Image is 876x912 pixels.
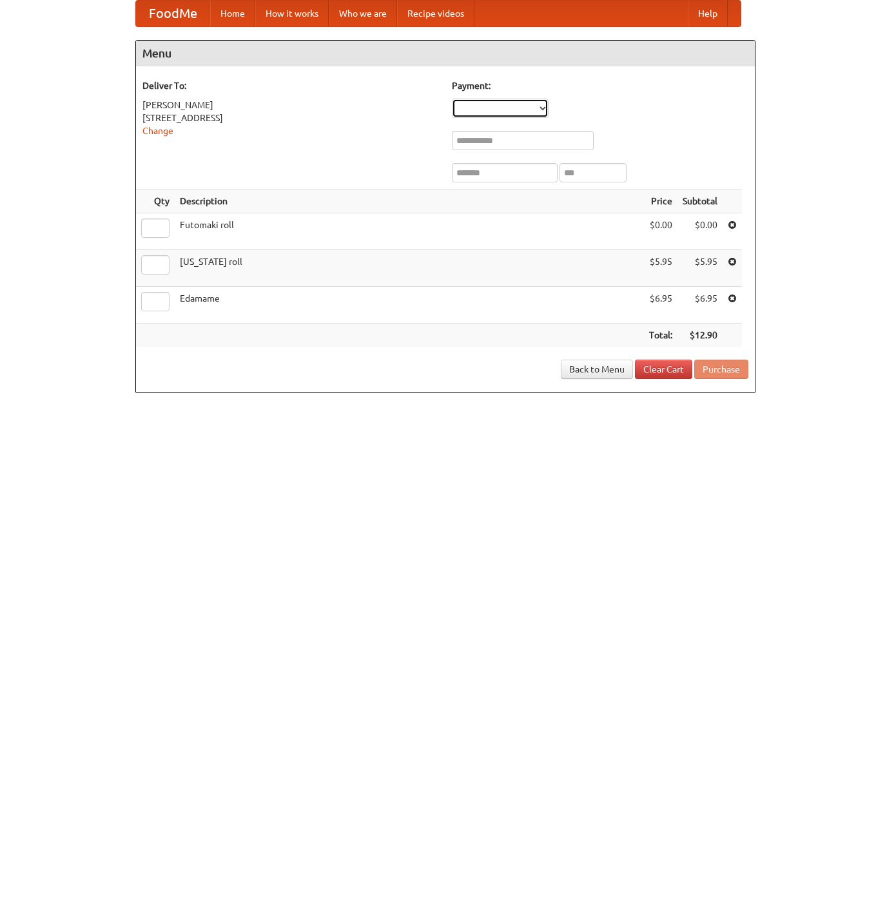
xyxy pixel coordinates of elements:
td: $6.95 [677,287,723,324]
a: Back to Menu [561,360,633,379]
th: Price [644,189,677,213]
td: $0.00 [677,213,723,250]
td: [US_STATE] roll [175,250,644,287]
div: [STREET_ADDRESS] [142,112,439,124]
a: Home [210,1,255,26]
td: Edamame [175,287,644,324]
a: Clear Cart [635,360,692,379]
a: Recipe videos [397,1,474,26]
h4: Menu [136,41,755,66]
td: $5.95 [677,250,723,287]
td: $5.95 [644,250,677,287]
th: Subtotal [677,189,723,213]
a: How it works [255,1,329,26]
td: $0.00 [644,213,677,250]
th: Qty [136,189,175,213]
a: Help [688,1,728,26]
div: [PERSON_NAME] [142,99,439,112]
th: Description [175,189,644,213]
th: $12.90 [677,324,723,347]
h5: Deliver To: [142,79,439,92]
a: Change [142,126,173,136]
h5: Payment: [452,79,748,92]
td: Futomaki roll [175,213,644,250]
a: FoodMe [136,1,210,26]
button: Purchase [694,360,748,379]
a: Who we are [329,1,397,26]
td: $6.95 [644,287,677,324]
th: Total: [644,324,677,347]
